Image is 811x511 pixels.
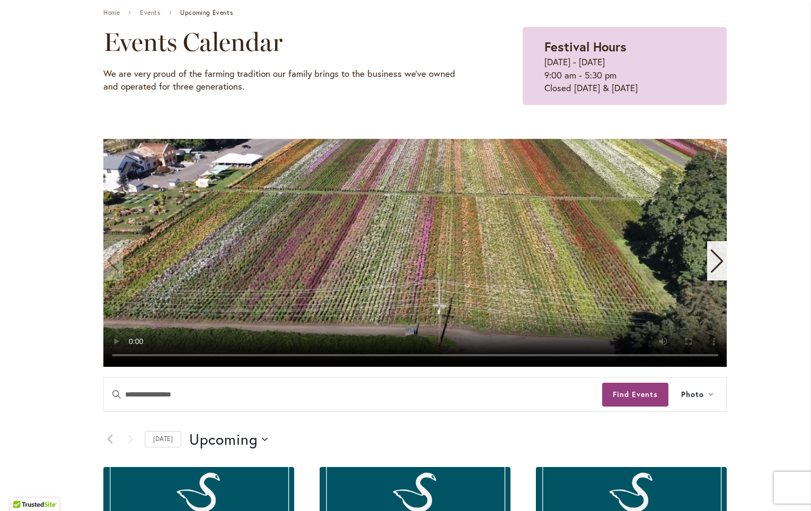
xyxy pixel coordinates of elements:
[103,139,727,367] swiper-slide: 1 / 11
[681,389,704,401] span: Photo
[103,433,116,446] a: Previous Events
[189,429,258,450] span: Upcoming
[103,9,120,16] a: Home
[103,27,470,57] h2: Events Calendar
[180,9,233,16] span: Upcoming Events
[602,383,668,407] button: Find Events
[544,56,705,94] p: [DATE] - [DATE] 9:00 am - 5:30 pm Closed [DATE] & [DATE]
[140,9,161,16] a: Events
[668,378,726,411] button: Photo
[189,429,268,450] button: Click to toggle datepicker
[145,431,181,447] a: Click to select today's date
[104,378,602,411] input: Enter Keyword. Search for events by Keyword.
[8,473,38,503] iframe: Launch Accessibility Center
[103,67,470,93] p: We are very proud of the farming tradition our family brings to the business we've owned and oper...
[544,38,627,55] strong: Festival Hours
